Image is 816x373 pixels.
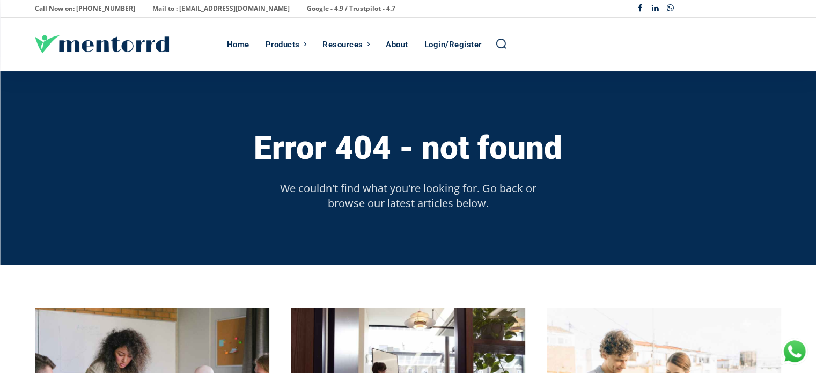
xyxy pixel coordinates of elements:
[35,35,222,53] a: Logo
[663,1,678,17] a: Whatsapp
[222,18,255,71] a: Home
[380,18,414,71] a: About
[424,18,482,71] div: Login/Register
[419,18,487,71] a: Login/Register
[781,338,808,365] div: Chat with Us
[648,1,663,17] a: Linkedin
[254,130,562,166] h3: Error 404 - not found
[227,18,249,71] div: Home
[266,18,300,71] div: Products
[35,1,135,16] p: Call Now on: [PHONE_NUMBER]
[260,18,312,71] a: Products
[152,1,290,16] p: Mail to : [EMAIL_ADDRESS][DOMAIN_NAME]
[307,1,395,16] p: Google - 4.9 / Trustpilot - 4.7
[274,181,542,211] p: We couldn't find what you're looking for. Go back or browse our latest articles below.
[322,18,363,71] div: Resources
[386,18,408,71] div: About
[495,38,507,49] a: Search
[632,1,648,17] a: Facebook
[317,18,375,71] a: Resources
